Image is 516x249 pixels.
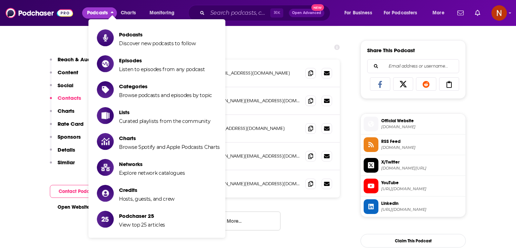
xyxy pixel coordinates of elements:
p: [PERSON_NAME][EMAIL_ADDRESS][DOMAIN_NAME] [209,181,300,187]
a: Share on Reddit [416,77,436,91]
span: Charts [121,8,136,18]
a: Official Website[DOMAIN_NAME] [364,117,463,131]
p: [PERSON_NAME][EMAIL_ADDRESS][DOMAIN_NAME] [209,98,300,104]
span: Podcasts [87,8,108,18]
span: https://www.youtube.com/@Alraqibpodcast [381,186,463,192]
img: Podchaser - Follow, Share and Rate Podcasts [6,6,73,20]
button: Claim This Podcast [360,234,466,248]
h3: Share This Podcast [367,47,415,54]
button: open menu [428,7,453,19]
span: New [311,4,324,11]
p: Details [58,146,75,153]
span: Hosts, guests, and crew [119,196,174,202]
button: Social [50,82,73,95]
p: Content [58,69,78,76]
p: Contacts [58,95,81,101]
span: Categories [119,83,212,90]
img: User Profile [491,5,507,21]
button: Contacts [50,95,81,108]
button: Reach & Audience [50,56,105,69]
span: For Podcasters [384,8,417,18]
span: Networks [119,161,185,167]
span: twitter.com/AlRaqibPodcast [381,166,463,171]
a: Show notifications dropdown [472,7,483,19]
button: open menu [145,7,184,19]
span: YouTube [381,180,463,186]
span: Lists [119,109,210,116]
p: Reach & Audience [58,56,105,63]
span: Linkedin [381,200,463,207]
p: [EMAIL_ADDRESS][DOMAIN_NAME] [209,125,300,131]
button: Charts [50,108,74,120]
p: Similar [58,159,75,166]
p: [PERSON_NAME][EMAIL_ADDRESS][DOMAIN_NAME] [209,153,300,159]
button: Show profile menu [491,5,507,21]
a: Share on Facebook [370,77,390,91]
p: Charts [58,108,74,114]
button: Contact Podcast [50,185,105,198]
button: open menu [379,7,428,19]
span: For Business [344,8,372,18]
p: Social [58,82,73,89]
input: Search podcasts, credits, & more... [207,7,270,19]
button: Content [50,69,78,82]
span: Official Website [381,118,463,124]
span: Open Advanced [292,11,321,15]
span: X/Twitter [381,159,463,165]
span: podeo.co [381,124,463,130]
p: Rate Card [58,120,84,127]
p: Sponsors [58,133,81,140]
a: Show notifications dropdown [455,7,467,19]
a: Share on X/Twitter [393,77,414,91]
a: Charts [116,7,140,19]
span: Monitoring [150,8,174,18]
a: RSS Feed[DOMAIN_NAME] [364,137,463,152]
input: Email address or username... [373,60,453,73]
button: Sponsors [50,133,81,146]
span: Credits [119,187,174,193]
span: RSS Feed [381,138,463,145]
button: Similar [50,159,75,172]
button: Rate Card [50,120,84,133]
a: X/Twitter[DOMAIN_NAME][URL] [364,158,463,173]
span: Charts [119,135,220,141]
span: Browse Spotify and Apple Podcasts Charts [119,144,220,150]
p: Al-[EMAIL_ADDRESS][DOMAIN_NAME] [209,70,300,76]
a: Open Website [58,204,97,210]
span: Explore network catalogues [119,170,185,176]
button: close menu [82,7,117,19]
button: open menu [339,7,381,19]
span: Episodes [119,57,205,64]
a: YouTube[URL][DOMAIN_NAME] [364,179,463,193]
span: Curated playlists from the community [119,118,210,124]
div: Search followers [367,59,459,73]
span: ⌘ K [270,8,283,18]
a: Copy Link [439,77,459,91]
span: Listen to episodes from any podcast [119,66,205,72]
a: Linkedin[URL][DOMAIN_NAME] [364,199,463,214]
button: Open AdvancedNew [289,9,324,17]
button: Details [50,146,75,159]
span: Browse podcasts and episodes by topic [119,92,212,98]
span: media.podeo.co [381,145,463,150]
span: Podcasts [119,31,196,38]
span: Logged in as AdelNBM [491,5,507,21]
span: Discover new podcasts to follow [119,40,196,47]
span: Podchaser 25 [119,213,165,219]
div: Search podcasts, credits, & more... [195,5,337,21]
span: More [432,8,444,18]
span: View top 25 articles [119,222,165,228]
span: https://www.linkedin.com/company/%D8%A7%D9%84%D8%B1%D9%82%D9%8A%D8%A8/ [381,207,463,212]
